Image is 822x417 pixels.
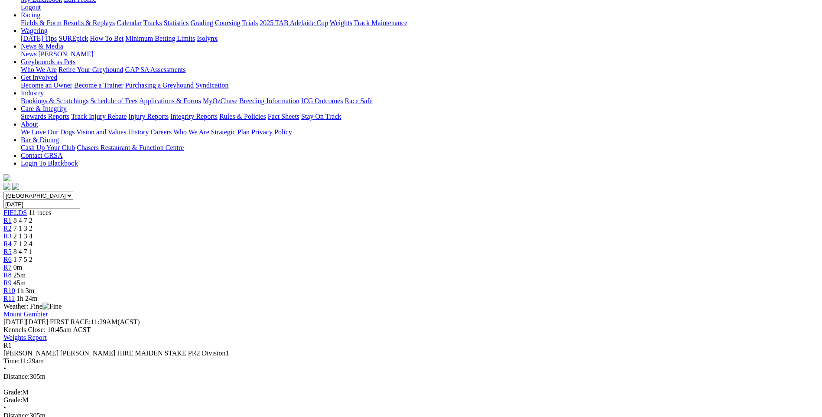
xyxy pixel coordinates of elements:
a: Statistics [164,19,189,26]
a: Breeding Information [239,97,299,104]
div: Greyhounds as Pets [21,66,819,74]
span: 11:29AM(ACST) [50,318,140,326]
span: 25m [13,271,26,279]
div: Industry [21,97,819,105]
div: Care & Integrity [21,113,819,121]
a: Minimum Betting Limits [125,35,195,42]
img: twitter.svg [12,183,19,190]
span: R11 [3,295,15,302]
a: Schedule of Fees [90,97,137,104]
a: Contact GRSA [21,152,62,159]
a: MyOzChase [203,97,237,104]
a: [PERSON_NAME] [38,50,93,58]
a: Purchasing a Greyhound [125,81,194,89]
a: We Love Our Dogs [21,128,75,136]
a: Race Safe [344,97,372,104]
span: R3 [3,232,12,240]
span: R9 [3,279,12,287]
a: Stay On Track [301,113,341,120]
a: Fact Sheets [268,113,299,120]
a: Cash Up Your Club [21,144,75,151]
div: M [3,396,819,404]
a: Bar & Dining [21,136,59,143]
a: Weights Report [3,334,47,341]
a: Syndication [195,81,228,89]
a: R7 [3,264,12,271]
a: R8 [3,271,12,279]
a: Stewards Reports [21,113,69,120]
img: logo-grsa-white.png [3,174,10,181]
span: FIRST RACE: [50,318,91,326]
a: History [128,128,149,136]
span: [DATE] [3,318,26,326]
div: News & Media [21,50,819,58]
span: 1h 24m [16,295,37,302]
div: Wagering [21,35,819,42]
span: 11 races [29,209,51,216]
a: Track Maintenance [354,19,407,26]
a: Integrity Reports [170,113,218,120]
span: • [3,404,6,411]
a: Chasers Restaurant & Function Centre [77,144,184,151]
div: Bar & Dining [21,144,819,152]
span: Weather: Fine [3,303,62,310]
span: 1 7 5 2 [13,256,32,263]
a: R5 [3,248,12,255]
a: R1 [3,217,12,224]
img: facebook.svg [3,183,10,190]
a: Calendar [117,19,142,26]
a: Isolynx [197,35,218,42]
span: 45m [13,279,26,287]
a: About [21,121,38,128]
a: News [21,50,36,58]
a: 2025 TAB Adelaide Cup [260,19,328,26]
a: Greyhounds as Pets [21,58,75,65]
a: Results & Replays [63,19,115,26]
span: 2 1 3 4 [13,232,32,240]
a: Wagering [21,27,48,34]
span: 0m [13,264,22,271]
span: Grade: [3,396,23,404]
a: Retire Your Greyhound [58,66,123,73]
div: About [21,128,819,136]
a: R4 [3,240,12,248]
a: Vision and Values [76,128,126,136]
a: Racing [21,11,40,19]
span: • [3,365,6,372]
a: Industry [21,89,44,97]
a: Injury Reports [128,113,169,120]
span: 8 4 7 1 [13,248,32,255]
a: Fields & Form [21,19,62,26]
a: Privacy Policy [251,128,292,136]
a: Get Involved [21,74,57,81]
span: 7 1 2 4 [13,240,32,248]
a: Strategic Plan [211,128,250,136]
img: Fine [42,303,62,310]
a: R10 [3,287,15,294]
a: SUREpick [58,35,88,42]
span: FIELDS [3,209,27,216]
a: How To Bet [90,35,124,42]
a: Rules & Policies [219,113,266,120]
span: R2 [3,225,12,232]
a: Who We Are [173,128,209,136]
a: Trials [242,19,258,26]
span: [DATE] [3,318,48,326]
div: Get Involved [21,81,819,89]
a: Bookings & Scratchings [21,97,88,104]
input: Select date [3,200,80,209]
span: 7 1 3 2 [13,225,32,232]
span: Distance: [3,373,29,380]
a: Applications & Forms [139,97,201,104]
div: [PERSON_NAME] [PERSON_NAME] HIRE MAIDEN STAKE PR2 Division1 [3,349,819,357]
div: M [3,388,819,396]
a: Mount Gambier [3,310,48,318]
a: Grading [191,19,213,26]
a: Care & Integrity [21,105,67,112]
a: News & Media [21,42,63,50]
